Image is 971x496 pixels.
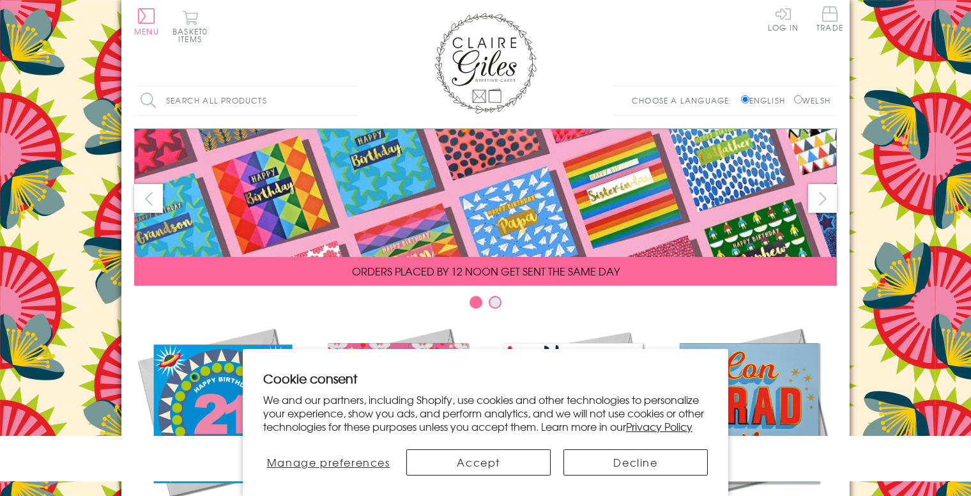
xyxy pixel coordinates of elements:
label: Welsh [794,95,830,106]
p: Choose a language: [632,95,738,106]
span: Manage preferences [267,454,390,470]
a: Privacy Policy [626,419,692,434]
button: Menu [134,8,159,35]
input: Search all products [134,86,358,115]
button: Basket0 items [172,10,208,43]
h2: Cookie consent [263,369,708,387]
button: Carousel Page 1 (Current Slide) [470,296,482,309]
button: Manage preferences [263,449,394,476]
img: Claire Giles Greetings Cards [434,13,537,114]
button: prev [134,184,163,213]
span: ORDERS PLACED BY 12 NOON GET SENT THE SAME DAY [352,263,620,279]
span: Trade [816,6,843,31]
span: 0 items [178,26,208,45]
input: English [741,95,749,104]
p: We and our partners, including Shopify, use cookies and other technologies to personalize your ex... [263,393,708,433]
button: Carousel Page 2 [489,296,501,309]
a: Log In [768,6,799,31]
button: Decline [563,449,708,476]
span: Menu [134,26,159,37]
a: Trade [816,6,843,34]
button: next [808,184,837,213]
input: Welsh [794,95,802,104]
div: Carousel Pagination [134,295,837,315]
input: Search [345,86,358,115]
button: Accept [406,449,551,476]
label: English [741,95,791,106]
